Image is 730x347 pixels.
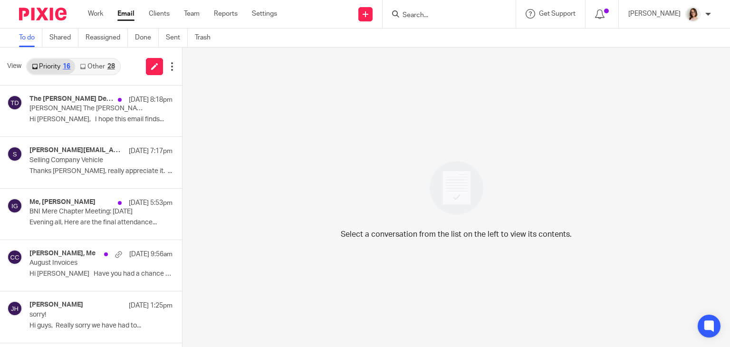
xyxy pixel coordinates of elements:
[7,301,22,316] img: svg%3E
[184,9,200,19] a: Team
[29,116,173,124] p: Hi [PERSON_NAME], I hope this email finds...
[86,29,128,47] a: Reassigned
[135,29,159,47] a: Done
[195,29,218,47] a: Trash
[75,59,119,74] a: Other28
[129,198,173,208] p: [DATE] 5:53pm
[166,29,188,47] a: Sent
[29,105,144,113] p: [PERSON_NAME] The [PERSON_NAME] Professional Decorating Ltd
[29,156,144,164] p: Selling Company Vehicle
[107,63,115,70] div: 28
[685,7,701,22] img: Caroline%20-%20HS%20-%20LI.png
[29,250,96,258] h4: [PERSON_NAME], Me
[423,155,490,221] img: image
[117,9,134,19] a: Email
[7,250,22,265] img: svg%3E
[402,11,487,20] input: Search
[7,61,21,71] span: View
[19,8,67,20] img: Pixie
[628,9,681,19] p: [PERSON_NAME]
[129,301,173,310] p: [DATE] 1:25pm
[29,219,173,227] p: Evening all, Here are the final attendance...
[214,9,238,19] a: Reports
[29,208,144,216] p: BNI Mere Chapter Meeting: [DATE]
[27,59,75,74] a: Priority16
[7,198,22,213] img: svg%3E
[29,146,124,154] h4: [PERSON_NAME][EMAIL_ADDRESS][DOMAIN_NAME], Me
[88,9,103,19] a: Work
[539,10,576,17] span: Get Support
[29,259,144,267] p: August Invoices
[19,29,42,47] a: To do
[29,322,173,330] p: Hi guys, Really sorry we have had to...
[29,270,173,278] p: Hi [PERSON_NAME] Have you had a chance to...
[7,95,22,110] img: svg%3E
[29,301,83,309] h4: [PERSON_NAME]
[29,198,96,206] h4: Me, [PERSON_NAME]
[252,9,277,19] a: Settings
[63,63,70,70] div: 16
[129,146,173,156] p: [DATE] 7:17pm
[7,146,22,162] img: svg%3E
[29,167,173,175] p: Thanks [PERSON_NAME], really appreciate it. ...
[149,9,170,19] a: Clients
[29,95,113,103] h4: The [PERSON_NAME] Decorating
[129,250,173,259] p: [DATE] 9:56am
[49,29,78,47] a: Shared
[341,229,572,240] p: Select a conversation from the list on the left to view its contents.
[29,311,144,319] p: sorry!
[129,95,173,105] p: [DATE] 8:18pm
